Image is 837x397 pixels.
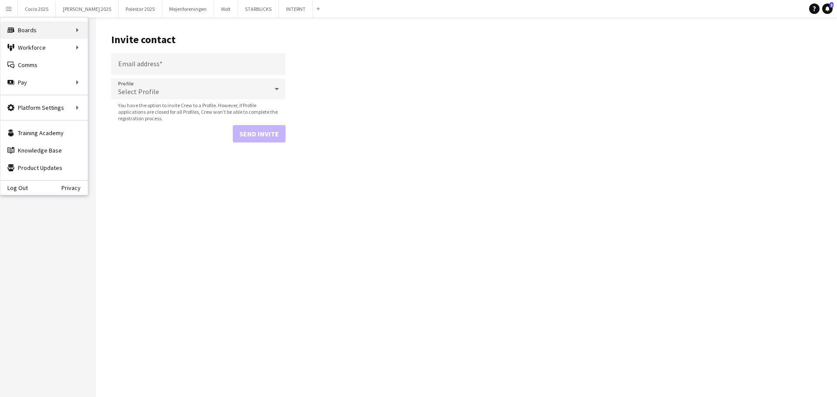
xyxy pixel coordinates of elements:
span: Select Profile [118,87,159,96]
a: Knowledge Base [0,142,88,159]
button: [PERSON_NAME] 2025 [56,0,119,17]
button: Mejeriforeningen [162,0,214,17]
a: Comms [0,56,88,74]
button: INTERNT [279,0,313,17]
a: Training Academy [0,124,88,142]
button: STARBUCKS [238,0,279,17]
div: Platform Settings [0,99,88,116]
a: 3 [822,3,833,14]
span: 3 [830,2,834,8]
h1: Invite contact [111,33,286,46]
div: Workforce [0,39,88,56]
a: Product Updates [0,159,88,176]
div: Pay [0,74,88,91]
span: You have the option to invite Crew to a Profile. However, if Profile applications are closed for ... [111,102,286,122]
div: Boards [0,21,88,39]
button: Cocio 2025 [18,0,56,17]
a: Privacy [61,184,88,191]
a: Log Out [0,184,28,191]
button: Wolt [214,0,238,17]
button: Polestar 2025 [119,0,162,17]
